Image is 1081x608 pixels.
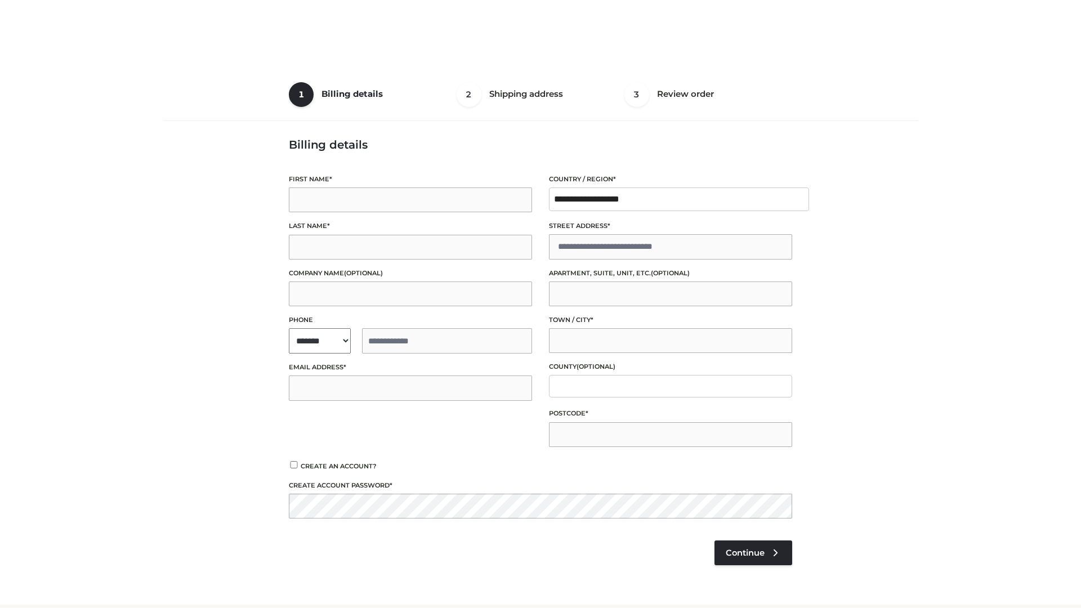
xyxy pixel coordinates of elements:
a: Continue [714,540,792,565]
span: Continue [726,548,765,558]
label: First name [289,174,532,185]
span: (optional) [344,269,383,277]
span: Billing details [321,88,383,99]
label: Country / Region [549,174,792,185]
label: Email address [289,362,532,373]
label: Create account password [289,480,792,491]
label: Phone [289,315,532,325]
label: Town / City [549,315,792,325]
label: County [549,361,792,372]
span: Create an account? [301,462,377,470]
label: Street address [549,221,792,231]
span: (optional) [577,363,615,370]
label: Last name [289,221,532,231]
span: Review order [657,88,714,99]
span: 3 [624,82,649,107]
label: Postcode [549,408,792,419]
span: 1 [289,82,314,107]
label: Company name [289,268,532,279]
span: Shipping address [489,88,563,99]
span: 2 [457,82,481,107]
label: Apartment, suite, unit, etc. [549,268,792,279]
span: (optional) [651,269,690,277]
h3: Billing details [289,138,792,151]
input: Create an account? [289,461,299,468]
